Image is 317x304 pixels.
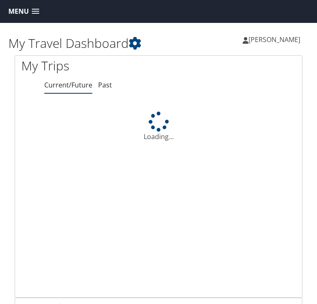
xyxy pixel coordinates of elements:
div: Loading... [15,112,302,142]
h1: My Travel Dashboard [8,35,159,52]
h1: My Trips [21,57,152,75]
span: [PERSON_NAME] [249,35,300,44]
span: Menu [8,7,29,15]
a: Menu [4,5,43,18]
a: [PERSON_NAME] [243,27,309,52]
a: Current/Future [44,80,92,90]
a: Past [98,80,112,90]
